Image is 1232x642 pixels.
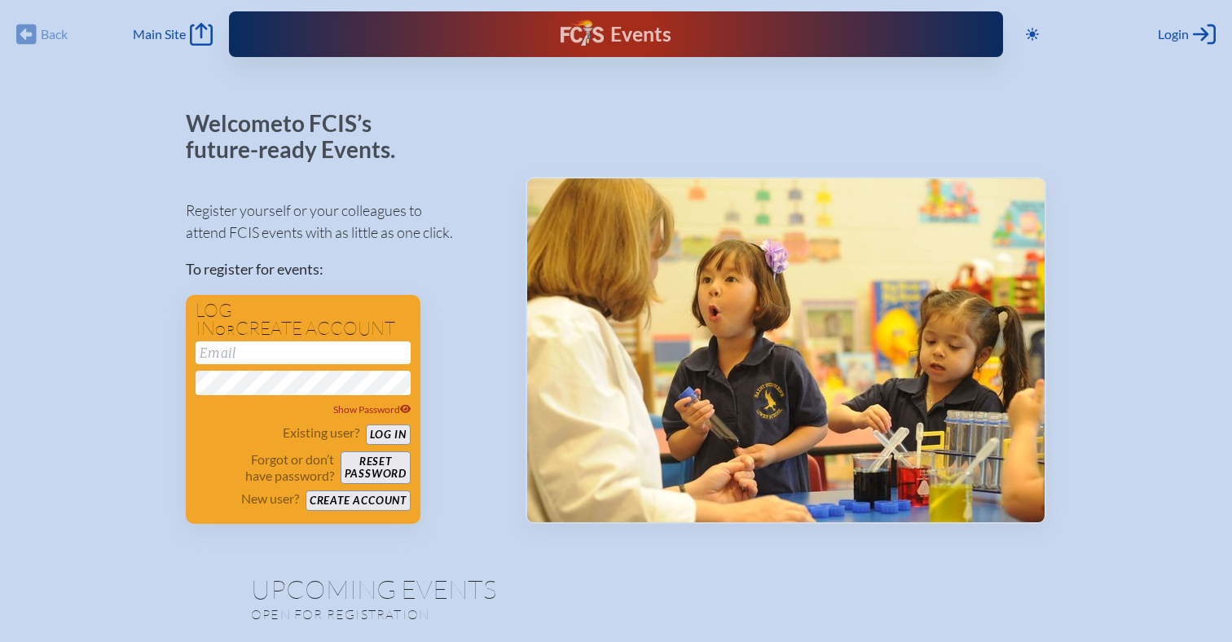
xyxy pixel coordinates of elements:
h1: Upcoming Events [251,576,981,602]
button: Create account [306,490,411,511]
span: Main Site [133,26,186,42]
button: Log in [366,424,411,445]
p: Forgot or don’t have password? [196,451,334,484]
div: FCIS Events — Future ready [449,20,784,49]
p: Register yourself or your colleagues to attend FCIS events with as little as one click. [186,200,499,244]
p: Existing user? [283,424,359,441]
p: To register for events: [186,258,499,280]
button: Resetpassword [341,451,411,484]
p: Open for registration [251,606,681,622]
span: Show Password [333,403,411,416]
h1: Log in create account [196,301,411,338]
input: Email [196,341,411,364]
a: Main Site [133,23,213,46]
p: Welcome to FCIS’s future-ready Events. [186,111,414,162]
span: Login [1158,26,1189,42]
p: New user? [241,490,299,507]
img: Events [527,178,1045,522]
span: or [215,322,235,338]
